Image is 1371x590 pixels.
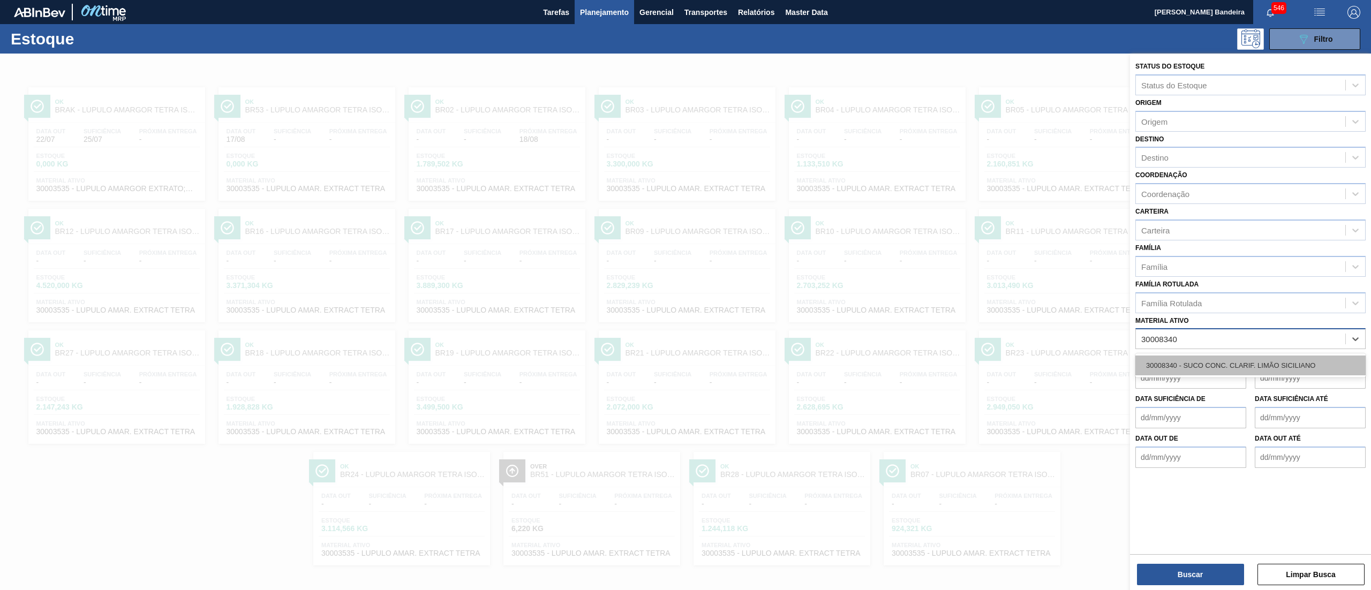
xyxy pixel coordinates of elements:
[1135,63,1204,70] label: Status do Estoque
[1141,262,1167,271] div: Família
[1313,6,1326,19] img: userActions
[639,6,674,19] span: Gerencial
[1255,395,1328,403] label: Data suficiência até
[1135,208,1169,215] label: Carteira
[1141,190,1189,199] div: Coordenação
[543,6,569,19] span: Tarefas
[1347,6,1360,19] img: Logout
[1253,5,1287,20] button: Notificações
[1141,298,1202,307] div: Família Rotulada
[1237,28,1264,50] div: Pogramando: nenhum usuário selecionado
[1135,317,1189,324] label: Material ativo
[1135,395,1206,403] label: Data suficiência de
[1255,367,1366,389] input: dd/mm/yyyy
[1135,135,1164,143] label: Destino
[1135,355,1366,375] div: 30008340 - SUCO CONC. CLARIF. LIMÃO SICILIANO
[1135,435,1178,442] label: Data out de
[14,7,65,17] img: TNhmsLtSVTkK8tSr43FrP2fwEKptu5GPRR3wAAAABJRU5ErkJggg==
[684,6,727,19] span: Transportes
[1141,153,1169,162] div: Destino
[11,33,177,45] h1: Estoque
[1135,99,1162,107] label: Origem
[1255,407,1366,428] input: dd/mm/yyyy
[1135,447,1246,468] input: dd/mm/yyyy
[1141,80,1207,89] div: Status do Estoque
[785,6,827,19] span: Master Data
[1141,117,1167,126] div: Origem
[1141,225,1170,235] div: Carteira
[1271,2,1286,14] span: 546
[1135,367,1246,389] input: dd/mm/yyyy
[1135,244,1161,252] label: Família
[1135,281,1199,288] label: Família Rotulada
[1255,447,1366,468] input: dd/mm/yyyy
[1135,171,1187,179] label: Coordenação
[1314,35,1333,43] span: Filtro
[1135,407,1246,428] input: dd/mm/yyyy
[1255,435,1301,442] label: Data out até
[580,6,629,19] span: Planejamento
[738,6,774,19] span: Relatórios
[1269,28,1360,50] button: Filtro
